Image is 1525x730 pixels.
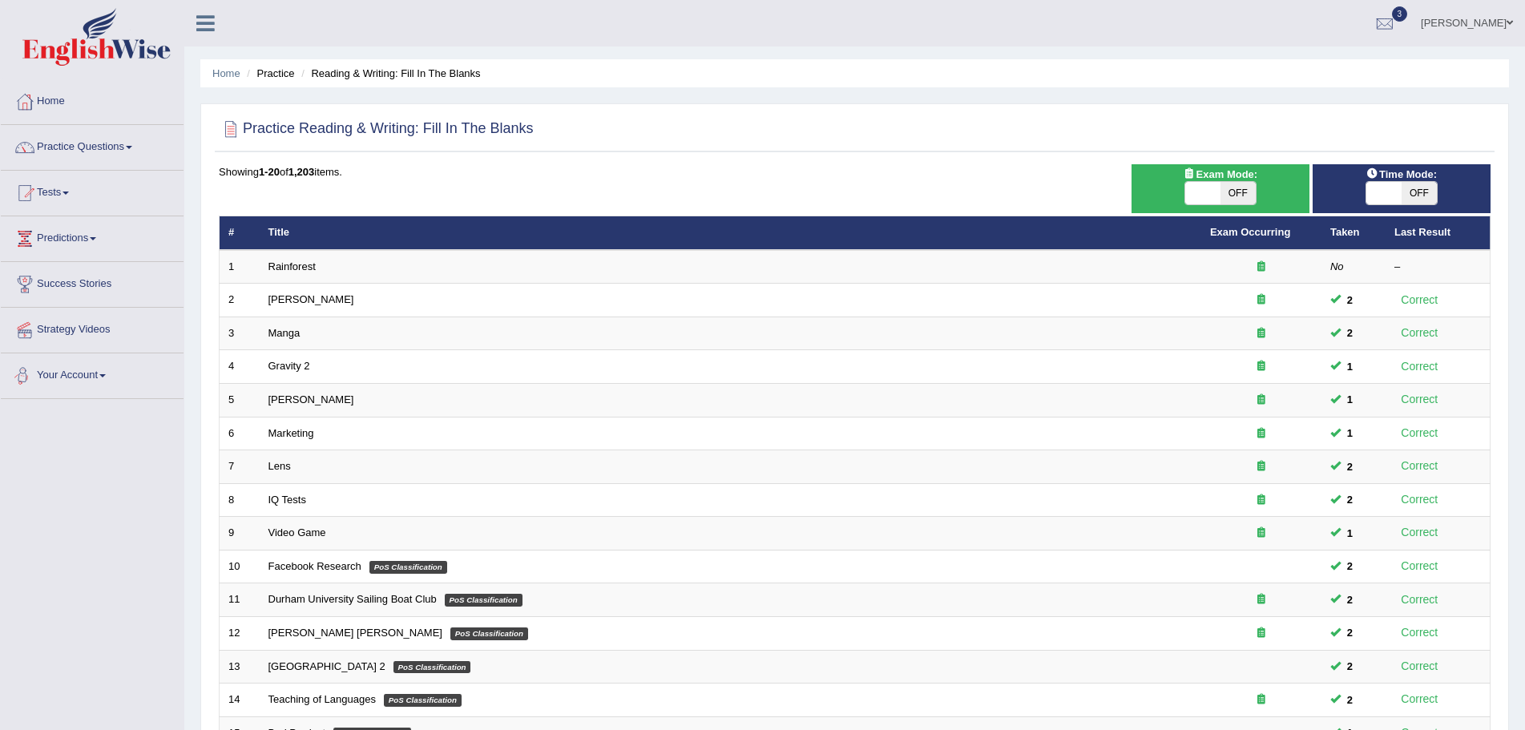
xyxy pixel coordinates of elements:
a: Rainforest [268,260,316,272]
span: OFF [1402,182,1437,204]
div: Exam occurring question [1210,393,1313,408]
a: Strategy Videos [1,308,184,348]
td: 11 [220,583,260,617]
div: Exam occurring question [1210,326,1313,341]
div: Exam occurring question [1210,493,1313,508]
td: 1 [220,250,260,284]
div: Exam occurring question [1210,426,1313,442]
th: Title [260,216,1201,250]
div: – [1394,260,1481,275]
a: Success Stories [1,262,184,302]
em: PoS Classification [445,594,522,607]
div: Correct [1394,490,1445,509]
div: Correct [1394,557,1445,575]
a: Home [212,67,240,79]
div: Exam occurring question [1210,359,1313,374]
span: OFF [1220,182,1256,204]
td: 10 [220,550,260,583]
td: 14 [220,684,260,717]
div: Showing of items. [219,164,1491,179]
div: Correct [1394,657,1445,676]
div: Exam occurring question [1210,260,1313,275]
th: Taken [1321,216,1386,250]
a: Predictions [1,216,184,256]
em: PoS Classification [393,661,471,674]
div: Exam occurring question [1210,626,1313,641]
a: Lens [268,460,291,472]
li: Practice [243,66,294,81]
td: 4 [220,350,260,384]
span: You can still take this question [1341,391,1359,408]
div: Correct [1394,324,1445,342]
div: Exam occurring question [1210,526,1313,541]
a: Tests [1,171,184,211]
td: 6 [220,417,260,450]
div: Correct [1394,591,1445,609]
b: 1,203 [288,166,315,178]
div: Correct [1394,357,1445,376]
td: 7 [220,450,260,484]
a: [PERSON_NAME] [268,293,354,305]
div: Correct [1394,457,1445,475]
div: Exam occurring question [1210,592,1313,607]
span: You can still take this question [1341,458,1359,475]
a: Home [1,79,184,119]
span: You can still take this question [1341,692,1359,708]
span: You can still take this question [1341,425,1359,442]
a: IQ Tests [268,494,306,506]
th: # [220,216,260,250]
a: [PERSON_NAME] [PERSON_NAME] [268,627,442,639]
a: [GEOGRAPHIC_DATA] 2 [268,660,385,672]
td: 3 [220,317,260,350]
a: Video Game [268,526,326,538]
em: PoS Classification [450,627,528,640]
td: 9 [220,517,260,551]
a: Exam Occurring [1210,226,1290,238]
em: PoS Classification [369,561,447,574]
span: You can still take this question [1341,658,1359,675]
span: You can still take this question [1341,624,1359,641]
a: Teaching of Languages [268,693,376,705]
td: 8 [220,483,260,517]
span: You can still take this question [1341,558,1359,575]
span: Exam Mode: [1177,166,1264,183]
td: 2 [220,284,260,317]
h2: Practice Reading & Writing: Fill In The Blanks [219,117,534,141]
div: Correct [1394,690,1445,708]
span: You can still take this question [1341,358,1359,375]
span: 3 [1392,6,1408,22]
td: 12 [220,616,260,650]
div: Correct [1394,291,1445,309]
span: You can still take this question [1341,292,1359,309]
th: Last Result [1386,216,1491,250]
div: Correct [1394,523,1445,542]
a: [PERSON_NAME] [268,393,354,405]
span: Time Mode: [1360,166,1443,183]
div: Exam occurring question [1210,292,1313,308]
span: You can still take this question [1341,491,1359,508]
td: 13 [220,650,260,684]
span: You can still take this question [1341,325,1359,341]
div: Correct [1394,623,1445,642]
div: Correct [1394,390,1445,409]
a: Marketing [268,427,314,439]
li: Reading & Writing: Fill In The Blanks [297,66,480,81]
div: Show exams occurring in exams [1132,164,1309,213]
a: Durham University Sailing Boat Club [268,593,437,605]
a: Practice Questions [1,125,184,165]
a: Your Account [1,353,184,393]
b: 1-20 [259,166,280,178]
em: PoS Classification [384,694,462,707]
span: You can still take this question [1341,591,1359,608]
a: Manga [268,327,301,339]
td: 5 [220,384,260,417]
div: Correct [1394,424,1445,442]
a: Gravity 2 [268,360,310,372]
div: Exam occurring question [1210,459,1313,474]
a: Facebook Research [268,560,361,572]
div: Exam occurring question [1210,692,1313,708]
em: No [1330,260,1344,272]
span: You can still take this question [1341,525,1359,542]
